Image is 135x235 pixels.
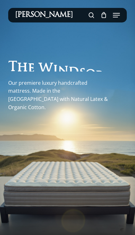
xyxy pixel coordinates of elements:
a: [PERSON_NAME] [15,12,73,19]
a: Navigation Menu [113,12,120,18]
span: h [17,62,28,75]
span: s [79,67,85,80]
p: Our premiere luxury handcrafted mattress. Made in the [GEOGRAPHIC_DATA] with Natural Latex & Orga... [8,79,109,111]
h1: The Windsor [8,59,104,71]
span: i [53,64,58,77]
span: d [68,66,79,79]
span: n [58,65,68,78]
span: W [39,63,53,76]
span: r [96,70,104,83]
a: Cart [97,12,110,19]
span: e [28,62,35,75]
span: T [8,61,17,74]
span: o [85,68,96,81]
